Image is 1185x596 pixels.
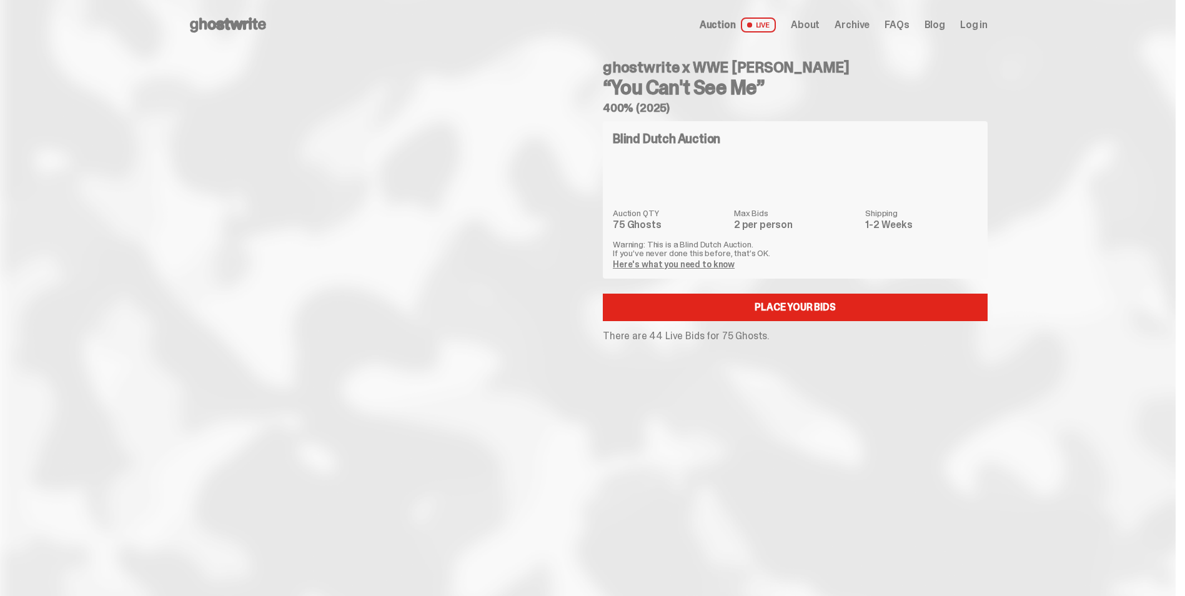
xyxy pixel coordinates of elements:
a: Log in [960,20,988,30]
a: Here's what you need to know [613,259,735,270]
a: Place your Bids [603,294,988,321]
dd: 2 per person [734,220,858,230]
dt: Max Bids [734,209,858,217]
span: Auction [700,20,736,30]
a: FAQs [885,20,909,30]
span: LIVE [741,17,776,32]
dt: Auction QTY [613,209,726,217]
h4: Blind Dutch Auction [613,132,720,145]
dd: 75 Ghosts [613,220,726,230]
h4: ghostwrite x WWE [PERSON_NAME] [603,60,988,75]
h5: 400% (2025) [603,102,988,114]
a: Archive [835,20,870,30]
a: About [791,20,820,30]
p: There are 44 Live Bids for 75 Ghosts. [603,331,988,341]
dt: Shipping [865,209,978,217]
dd: 1-2 Weeks [865,220,978,230]
h3: “You Can't See Me” [603,77,988,97]
p: Warning: This is a Blind Dutch Auction. If you’ve never done this before, that’s OK. [613,240,978,257]
a: Auction LIVE [700,17,776,32]
a: Blog [925,20,945,30]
